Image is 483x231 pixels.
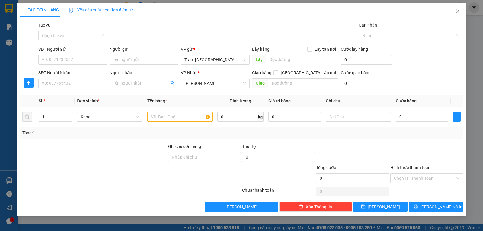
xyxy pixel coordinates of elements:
button: plus [453,112,461,122]
b: T1 [PERSON_NAME], P Phú Thuỷ [42,33,78,51]
span: Tổng cước [316,165,336,170]
span: plus [453,114,460,119]
img: logo.jpg [3,3,24,24]
input: VD: Bàn, Ghế [147,112,213,122]
span: Phan Thiết [184,79,246,88]
span: Trạm Sài Gòn [184,55,246,64]
th: Ghi chú [323,95,393,107]
img: icon [69,8,74,13]
span: SL [39,98,43,103]
input: Ghi chú đơn hàng [168,152,241,162]
span: printer [414,204,418,209]
div: Tổng: 1 [22,130,187,136]
span: Lấy hàng [252,47,270,52]
span: Tên hàng [147,98,167,103]
input: Ghi Chú [326,112,391,122]
span: Đơn vị tính [77,98,100,103]
label: Hình thức thanh toán [390,165,430,170]
button: printer[PERSON_NAME] và In [409,202,463,212]
span: save [361,204,365,209]
span: VP Nhận [181,70,198,75]
div: Chưa thanh toán [241,187,315,197]
span: plus [20,8,24,12]
span: Thu Hộ [242,144,256,149]
span: [PERSON_NAME] [226,204,258,210]
input: 0 [268,112,321,122]
span: Cước hàng [396,98,417,103]
span: Yêu cầu xuất hóa đơn điện tử [69,8,133,12]
input: Cước lấy hàng [341,55,392,65]
span: user-add [170,81,175,86]
span: Khác [81,112,139,121]
li: Trung Nga [3,3,88,14]
span: Định lượng [230,98,251,103]
span: kg [257,112,264,122]
div: SĐT Người Gửi [38,46,107,53]
span: Giao hàng [252,70,271,75]
span: [PERSON_NAME] [368,204,400,210]
input: Dọc đường [268,78,339,88]
span: delete [299,204,303,209]
span: Giao [252,78,268,88]
button: save[PERSON_NAME] [353,202,408,212]
div: VP gửi [181,46,250,53]
span: Giá trị hàng [268,98,291,103]
span: environment [42,34,46,38]
span: close [455,9,460,14]
input: Cước giao hàng [341,79,392,88]
span: Xóa Thông tin [306,204,332,210]
button: deleteXóa Thông tin [279,202,352,212]
button: [PERSON_NAME] [205,202,278,212]
button: plus [24,78,34,88]
span: Lấy [252,55,266,64]
div: Người nhận [110,69,178,76]
span: [GEOGRAPHIC_DATA] tận nơi [278,69,338,76]
label: Cước lấy hàng [341,47,368,52]
li: VP Trạm [GEOGRAPHIC_DATA] [3,26,42,46]
li: VP [PERSON_NAME] [42,26,80,32]
div: Người gửi [110,46,178,53]
button: delete [22,112,32,122]
span: [PERSON_NAME] và In [420,204,462,210]
span: TẠO ĐƠN HÀNG [20,8,59,12]
label: Tác vụ [38,23,50,27]
label: Gán nhãn [359,23,377,27]
button: Close [449,3,466,20]
input: Dọc đường [266,55,339,64]
span: Lấy tận nơi [312,46,338,53]
label: Cước giao hàng [341,70,371,75]
div: SĐT Người Nhận [38,69,107,76]
span: plus [24,80,33,85]
label: Ghi chú đơn hàng [168,144,201,149]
